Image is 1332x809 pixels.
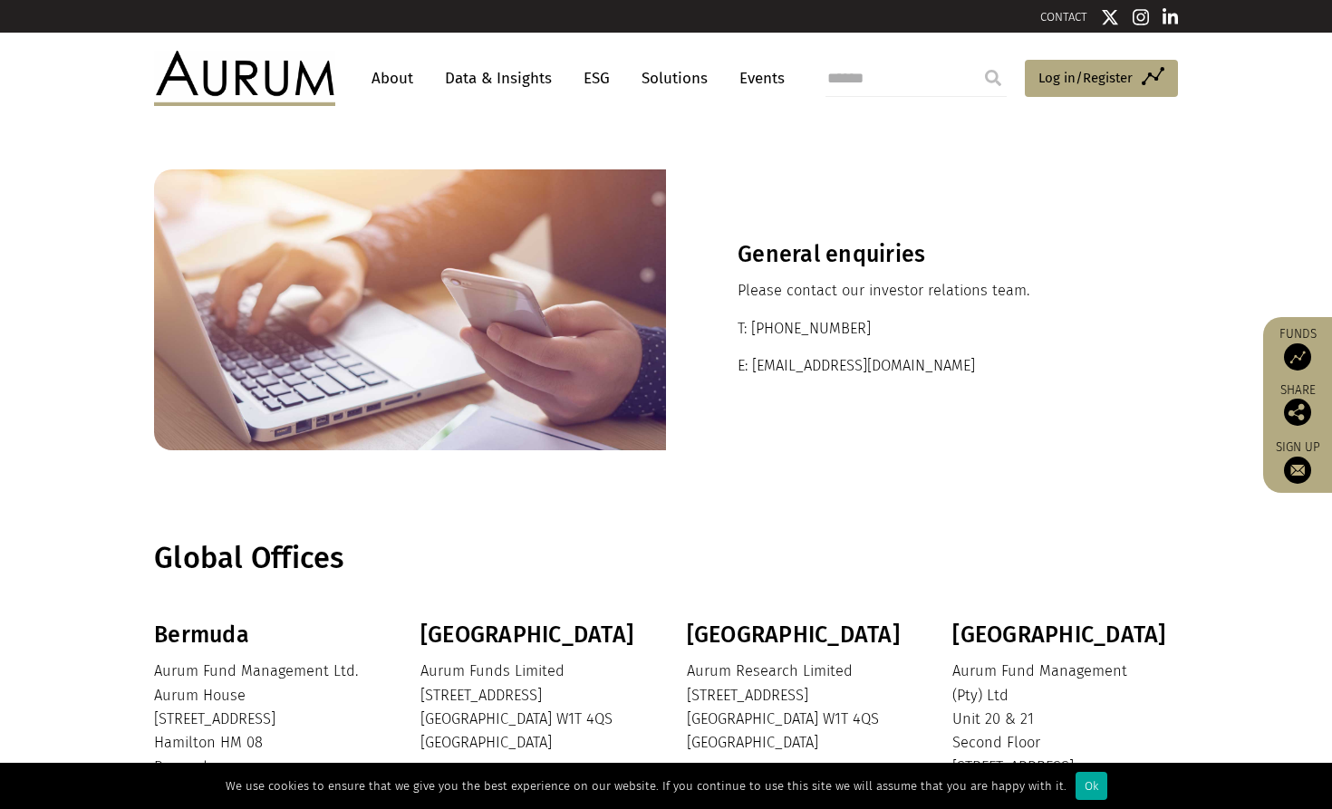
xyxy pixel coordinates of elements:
[1076,772,1107,800] div: Ok
[154,541,1173,576] h1: Global Offices
[1284,457,1311,484] img: Sign up to our newsletter
[154,660,375,779] p: Aurum Fund Management Ltd. Aurum House [STREET_ADDRESS] Hamilton HM 08 Bermuda
[1272,326,1323,371] a: Funds
[1272,439,1323,484] a: Sign up
[687,660,908,756] p: Aurum Research Limited [STREET_ADDRESS] [GEOGRAPHIC_DATA] W1T 4QS [GEOGRAPHIC_DATA]
[1025,60,1178,98] a: Log in/Register
[632,62,717,95] a: Solutions
[738,241,1106,268] h3: General enquiries
[738,279,1106,303] p: Please contact our investor relations team.
[420,621,642,649] h3: [GEOGRAPHIC_DATA]
[1284,399,1311,426] img: Share this post
[730,62,785,95] a: Events
[436,62,561,95] a: Data & Insights
[975,60,1011,96] input: Submit
[154,51,335,105] img: Aurum
[687,621,908,649] h3: [GEOGRAPHIC_DATA]
[1040,10,1087,24] a: CONTACT
[574,62,619,95] a: ESG
[420,660,642,756] p: Aurum Funds Limited [STREET_ADDRESS] [GEOGRAPHIC_DATA] W1T 4QS [GEOGRAPHIC_DATA]
[1038,67,1133,89] span: Log in/Register
[362,62,422,95] a: About
[1133,8,1149,26] img: Instagram icon
[952,621,1173,649] h3: [GEOGRAPHIC_DATA]
[1284,343,1311,371] img: Access Funds
[1272,384,1323,426] div: Share
[154,621,375,649] h3: Bermuda
[1163,8,1179,26] img: Linkedin icon
[738,317,1106,341] p: T: [PHONE_NUMBER]
[738,354,1106,378] p: E: [EMAIL_ADDRESS][DOMAIN_NAME]
[1101,8,1119,26] img: Twitter icon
